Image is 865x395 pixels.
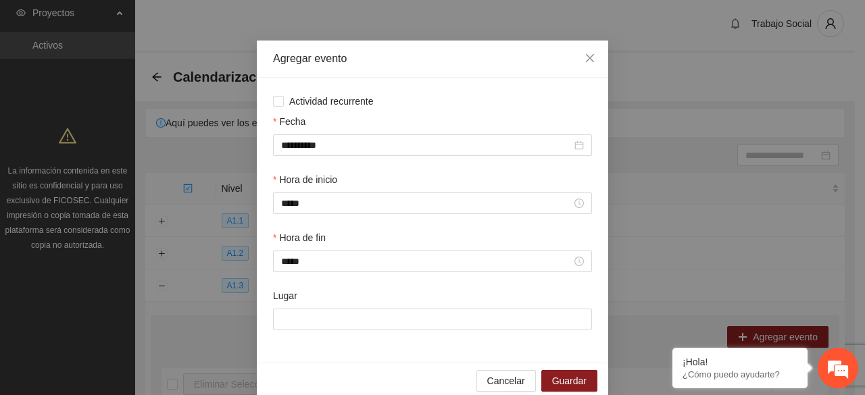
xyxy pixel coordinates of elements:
[273,114,305,129] label: Fecha
[281,196,572,211] input: Hora de inicio
[222,7,254,39] div: Minimizar ventana de chat en vivo
[273,230,326,245] label: Hora de fin
[572,41,608,77] button: Close
[273,288,297,303] label: Lugar
[552,373,587,388] span: Guardar
[281,138,572,153] input: Fecha
[7,257,257,304] textarea: Escriba su mensaje y pulse “Intro”
[487,373,525,388] span: Cancelar
[78,124,187,261] span: Estamos en línea.
[70,69,227,86] div: Chatee con nosotros ahora
[281,254,572,269] input: Hora de fin
[273,309,592,330] input: Lugar
[284,94,379,109] span: Actividad recurrente
[476,370,536,392] button: Cancelar
[273,51,592,66] div: Agregar evento
[683,357,797,367] div: ¡Hola!
[585,53,595,63] span: close
[273,172,337,187] label: Hora de inicio
[541,370,597,392] button: Guardar
[683,369,797,379] p: ¿Cómo puedo ayudarte?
